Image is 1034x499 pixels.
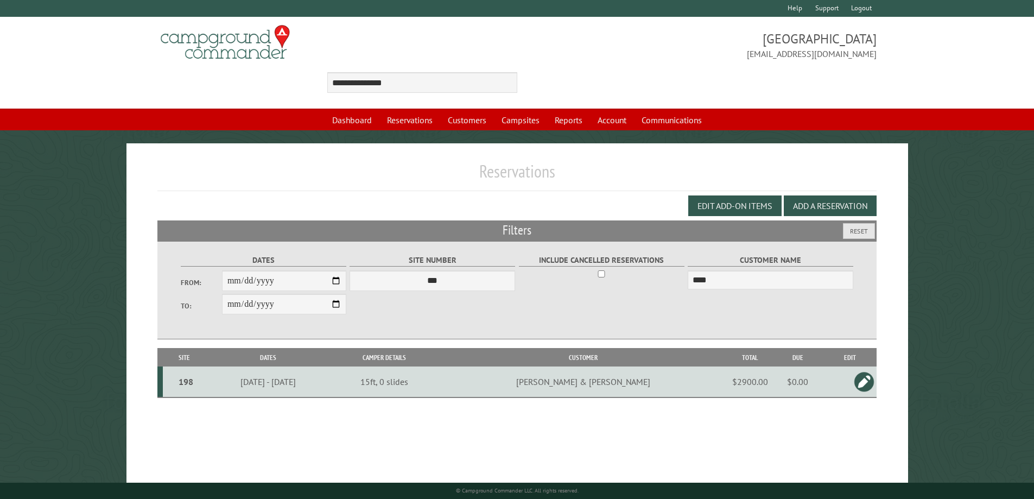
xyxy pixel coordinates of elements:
button: Reset [843,223,875,239]
div: 198 [167,376,205,387]
a: Account [591,110,633,130]
img: Campground Commander [157,21,293,64]
th: Site [163,348,207,367]
td: [PERSON_NAME] & [PERSON_NAME] [439,367,728,397]
th: Due [772,348,824,367]
th: Customer [439,348,728,367]
label: Include Cancelled Reservations [519,254,684,267]
a: Communications [635,110,708,130]
div: [DATE] - [DATE] [208,376,328,387]
label: Dates [181,254,346,267]
label: Site Number [350,254,515,267]
td: $0.00 [772,367,824,397]
small: © Campground Commander LLC. All rights reserved. [456,487,579,494]
th: Dates [206,348,331,367]
td: 15ft, 0 slides [331,367,439,397]
span: [GEOGRAPHIC_DATA] [EMAIL_ADDRESS][DOMAIN_NAME] [517,30,877,60]
td: $2900.00 [728,367,772,397]
label: Customer Name [688,254,853,267]
a: Reservations [380,110,439,130]
label: To: [181,301,222,311]
h2: Filters [157,220,877,241]
a: Customers [441,110,493,130]
th: Total [728,348,772,367]
th: Camper Details [331,348,439,367]
h1: Reservations [157,161,877,191]
th: Edit [824,348,877,367]
label: From: [181,277,222,288]
a: Dashboard [326,110,378,130]
button: Add a Reservation [784,195,877,216]
a: Campsites [495,110,546,130]
a: Reports [548,110,589,130]
button: Edit Add-on Items [688,195,782,216]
